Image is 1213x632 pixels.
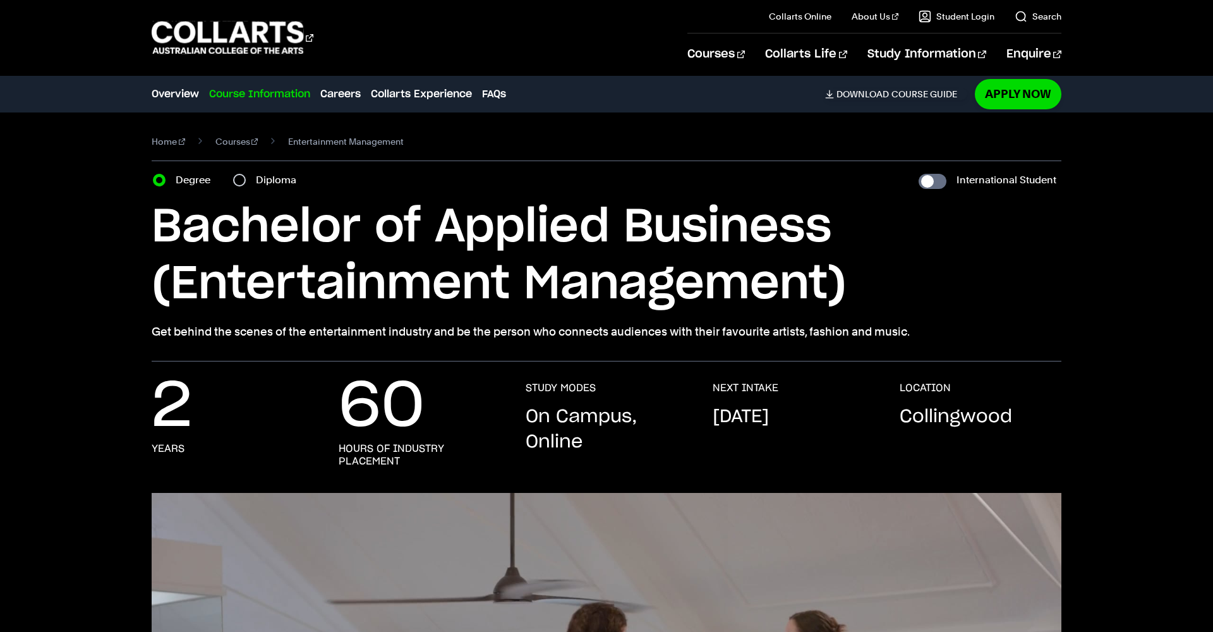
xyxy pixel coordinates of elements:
[215,133,258,150] a: Courses
[975,79,1061,109] a: Apply Now
[152,323,1061,341] p: Get behind the scenes of the entertainment industry and be the person who connects audiences with...
[152,199,1061,313] h1: Bachelor of Applied Business (Entertainment Management)
[836,88,889,100] span: Download
[687,33,745,75] a: Courses
[320,87,361,102] a: Careers
[288,133,404,150] span: Entertainment Management
[713,382,778,394] h3: NEXT INTAKE
[900,404,1012,430] p: Collingwood
[176,171,218,189] label: Degree
[339,442,500,468] h3: hours of industry placement
[765,33,847,75] a: Collarts Life
[339,382,425,432] p: 60
[209,87,310,102] a: Course Information
[152,87,199,102] a: Overview
[152,133,185,150] a: Home
[256,171,304,189] label: Diploma
[769,10,831,23] a: Collarts Online
[900,382,951,394] h3: LOCATION
[371,87,472,102] a: Collarts Experience
[526,382,596,394] h3: STUDY MODES
[825,88,967,100] a: DownloadCourse Guide
[867,33,986,75] a: Study Information
[957,171,1056,189] label: International Student
[919,10,994,23] a: Student Login
[1006,33,1061,75] a: Enquire
[852,10,898,23] a: About Us
[152,20,313,56] div: Go to homepage
[1015,10,1061,23] a: Search
[526,404,687,455] p: On Campus, Online
[152,442,184,455] h3: years
[152,382,192,432] p: 2
[482,87,506,102] a: FAQs
[713,404,769,430] p: [DATE]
